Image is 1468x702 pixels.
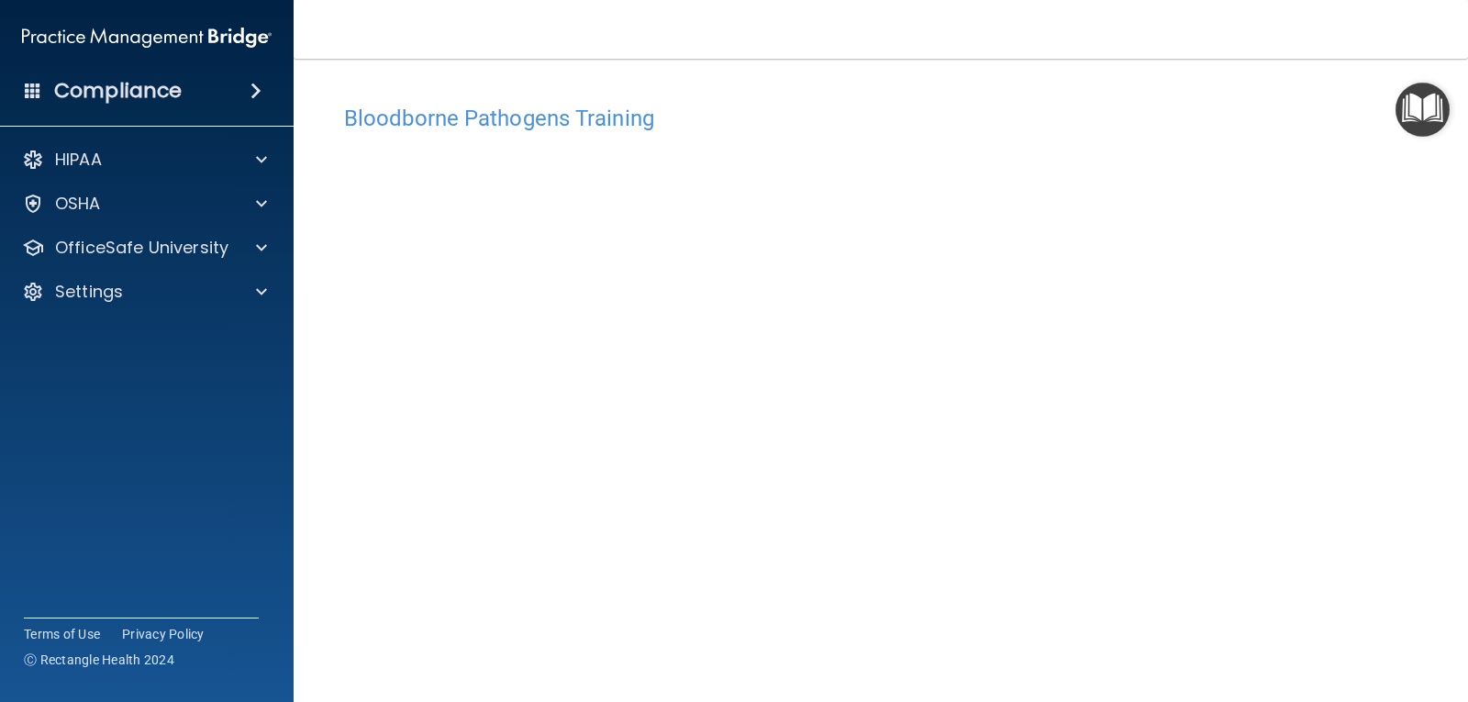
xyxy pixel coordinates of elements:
[55,149,102,171] p: HIPAA
[22,19,272,56] img: PMB logo
[55,237,228,259] p: OfficeSafe University
[54,78,182,104] h4: Compliance
[344,106,1418,130] h4: Bloodborne Pathogens Training
[122,625,205,643] a: Privacy Policy
[24,625,100,643] a: Terms of Use
[55,281,123,303] p: Settings
[22,193,267,215] a: OSHA
[24,651,174,669] span: Ⓒ Rectangle Health 2024
[22,149,267,171] a: HIPAA
[1396,83,1450,137] button: Open Resource Center
[22,281,267,303] a: Settings
[22,237,267,259] a: OfficeSafe University
[55,193,101,215] p: OSHA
